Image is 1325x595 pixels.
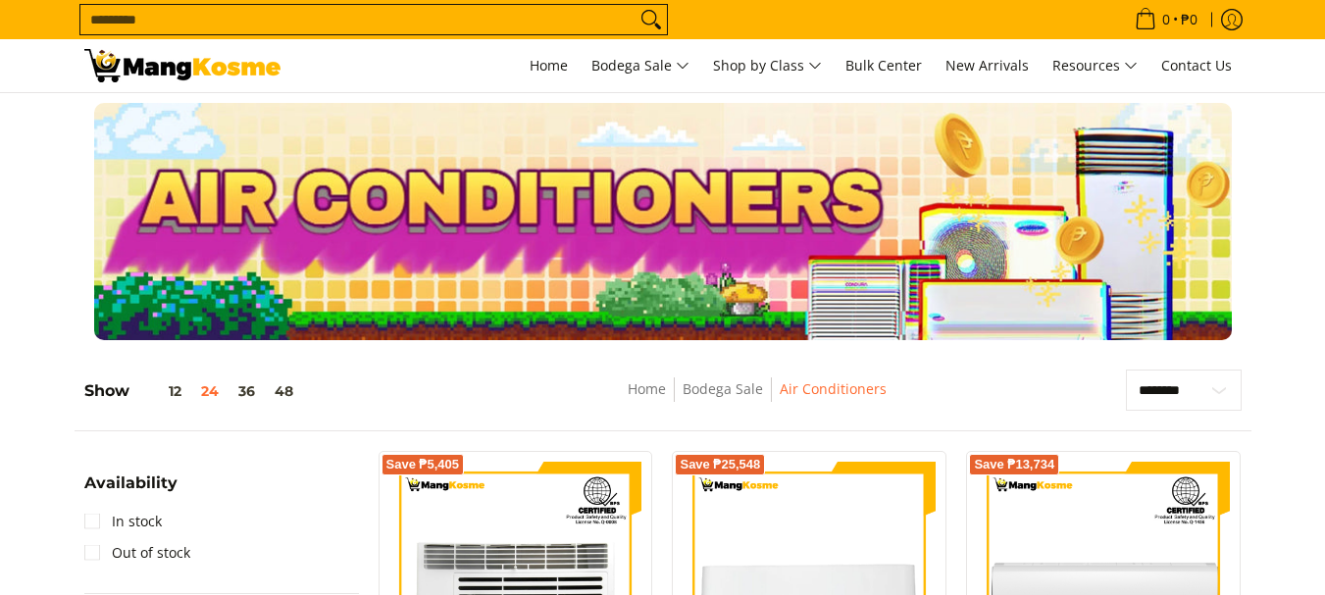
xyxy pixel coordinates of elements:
[836,39,932,92] a: Bulk Center
[683,379,763,398] a: Bodega Sale
[300,39,1242,92] nav: Main Menu
[84,475,178,491] span: Availability
[84,475,178,506] summary: Open
[129,383,191,399] button: 12
[386,459,460,471] span: Save ₱5,405
[530,56,568,74] span: Home
[1129,9,1203,30] span: •
[936,39,1039,92] a: New Arrivals
[484,377,1029,421] nav: Breadcrumbs
[191,383,229,399] button: 24
[680,459,760,471] span: Save ₱25,548
[974,459,1054,471] span: Save ₱13,734
[636,5,667,34] button: Search
[84,537,190,569] a: Out of stock
[84,49,280,82] img: Bodega Sale Aircon l Mang Kosme: Home Appliances Warehouse Sale
[1159,13,1173,26] span: 0
[703,39,832,92] a: Shop by Class
[582,39,699,92] a: Bodega Sale
[713,54,822,78] span: Shop by Class
[84,381,303,401] h5: Show
[1161,56,1232,74] span: Contact Us
[780,379,887,398] a: Air Conditioners
[265,383,303,399] button: 48
[628,379,666,398] a: Home
[845,56,922,74] span: Bulk Center
[1151,39,1242,92] a: Contact Us
[84,506,162,537] a: In stock
[1043,39,1147,92] a: Resources
[229,383,265,399] button: 36
[591,54,689,78] span: Bodega Sale
[945,56,1029,74] span: New Arrivals
[1052,54,1138,78] span: Resources
[520,39,578,92] a: Home
[1178,13,1200,26] span: ₱0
